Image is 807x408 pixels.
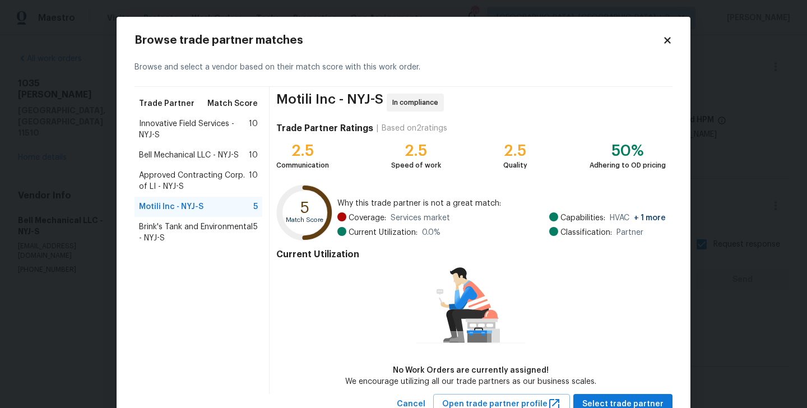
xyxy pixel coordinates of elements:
h4: Trade Partner Ratings [276,123,373,134]
span: Trade Partner [139,98,194,109]
h2: Browse trade partner matches [134,35,662,46]
span: HVAC [610,212,666,224]
span: Coverage: [349,212,386,224]
text: Match Score [286,217,323,223]
span: + 1 more [634,214,666,222]
span: Why this trade partner is not a great match: [337,198,666,209]
div: 2.5 [391,145,441,156]
span: Match Score [207,98,258,109]
span: In compliance [392,97,443,108]
span: 10 [249,170,258,192]
span: Classification: [560,227,612,238]
div: Browse and select a vendor based on their match score with this work order. [134,48,672,87]
span: Motili Inc - NYJ-S [276,94,383,112]
span: 0.0 % [422,227,440,238]
div: Quality [503,160,527,171]
span: Partner [616,227,643,238]
span: Approved Contracting Corp. of LI - NYJ-S [139,170,249,192]
span: Bell Mechanical LLC - NYJ-S [139,150,239,161]
text: 5 [300,200,309,216]
span: Services market [391,212,450,224]
div: 50% [590,145,666,156]
div: Speed of work [391,160,441,171]
h4: Current Utilization [276,249,666,260]
div: Communication [276,160,329,171]
span: Innovative Field Services - NYJ-S [139,118,249,141]
div: 2.5 [503,145,527,156]
div: Based on 2 ratings [382,123,447,134]
span: 10 [249,150,258,161]
span: 5 [253,221,258,244]
div: Adhering to OD pricing [590,160,666,171]
div: No Work Orders are currently assigned! [345,365,596,376]
div: We encourage utilizing all our trade partners as our business scales. [345,376,596,387]
span: Brink's Tank and Environmental - NYJ-S [139,221,253,244]
span: 5 [253,201,258,212]
span: Current Utilization: [349,227,418,238]
div: 2.5 [276,145,329,156]
span: 10 [249,118,258,141]
span: Capabilities: [560,212,605,224]
span: Motili Inc - NYJ-S [139,201,203,212]
div: | [373,123,382,134]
